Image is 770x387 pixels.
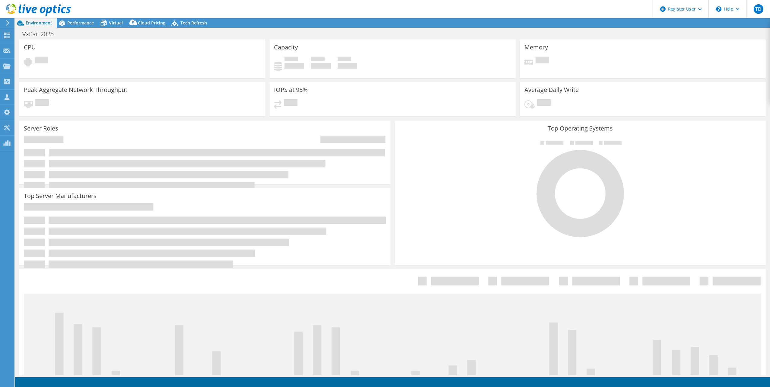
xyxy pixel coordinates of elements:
[274,87,308,93] h3: IOPS at 95%
[754,4,763,14] span: TD
[24,193,97,199] h3: Top Server Manufacturers
[399,125,761,132] h3: Top Operating Systems
[24,125,58,132] h3: Server Roles
[536,57,549,65] span: Pending
[24,87,127,93] h3: Peak Aggregate Network Throughput
[67,20,94,26] span: Performance
[284,99,297,107] span: Pending
[285,63,304,69] h4: 0 GiB
[524,44,548,51] h3: Memory
[24,44,36,51] h3: CPU
[109,20,123,26] span: Virtual
[20,31,63,37] h1: VxRail 2025
[311,57,325,63] span: Free
[35,99,49,107] span: Pending
[274,44,298,51] h3: Capacity
[138,20,165,26] span: Cloud Pricing
[716,6,721,12] svg: \n
[524,87,579,93] h3: Average Daily Write
[180,20,207,26] span: Tech Refresh
[311,63,331,69] h4: 0 GiB
[338,63,357,69] h4: 0 GiB
[338,57,351,63] span: Total
[537,99,551,107] span: Pending
[285,57,298,63] span: Used
[26,20,52,26] span: Environment
[35,57,48,65] span: Pending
